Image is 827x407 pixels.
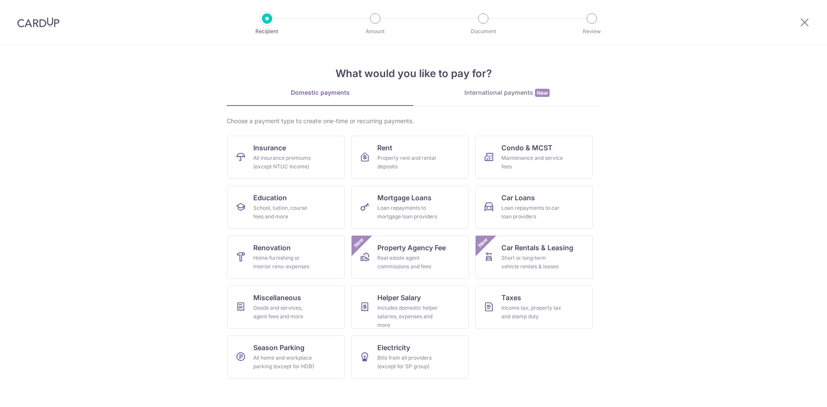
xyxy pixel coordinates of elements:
[351,236,469,279] a: Property Agency FeeReal estate agent commissions and feesNew
[351,336,469,379] a: ElectricityBills from all providers (except for SP group)
[227,336,345,379] a: Season ParkingAll home and workplace parking (except for HDB)
[501,204,563,221] div: Loan repayments to car loan providers
[772,381,818,403] iframe: Opens a widget where you can find more information
[377,204,439,221] div: Loan repayments to mortgage loan providers
[535,89,550,97] span: New
[17,17,59,28] img: CardUp
[377,143,392,153] span: Rent
[351,136,469,179] a: RentProperty rent and rental deposits
[253,304,315,321] div: Goods and services, agent fees and more
[377,304,439,329] div: Includes domestic helper salaries, expenses and more
[476,286,593,329] a: TaxesIncome tax, property tax and stamp duty
[227,117,600,125] div: Choose a payment type to create one-time or recurring payments.
[451,27,515,36] p: Document
[351,286,469,329] a: Helper SalaryIncludes domestic helper salaries, expenses and more
[227,186,345,229] a: EducationSchool, tuition, course fees and more
[476,236,490,250] span: New
[227,236,345,279] a: RenovationHome furnishing or interior reno-expenses
[377,254,439,271] div: Real estate agent commissions and fees
[501,143,553,153] span: Condo & MCST
[501,304,563,321] div: Income tax, property tax and stamp duty
[253,154,315,171] div: All insurance premiums (except NTUC Income)
[501,292,521,303] span: Taxes
[253,292,301,303] span: Miscellaneous
[351,186,469,229] a: Mortgage LoansLoan repayments to mortgage loan providers
[253,354,315,371] div: All home and workplace parking (except for HDB)
[501,254,563,271] div: Short or long‑term vehicle rentals & leases
[377,292,421,303] span: Helper Salary
[352,236,366,250] span: New
[343,27,407,36] p: Amount
[501,154,563,171] div: Maintenance and service fees
[476,136,593,179] a: Condo & MCSTMaintenance and service fees
[227,286,345,329] a: MiscellaneousGoods and services, agent fees and more
[253,342,305,353] span: Season Parking
[560,27,624,36] p: Review
[377,354,439,371] div: Bills from all providers (except for SP group)
[377,193,432,203] span: Mortgage Loans
[413,88,600,97] div: International payments
[253,193,287,203] span: Education
[501,193,535,203] span: Car Loans
[235,27,299,36] p: Recipient
[377,154,439,171] div: Property rent and rental deposits
[253,254,315,271] div: Home furnishing or interior reno-expenses
[476,186,593,229] a: Car LoansLoan repayments to car loan providers
[227,136,345,179] a: InsuranceAll insurance premiums (except NTUC Income)
[253,242,291,253] span: Renovation
[377,242,446,253] span: Property Agency Fee
[476,236,593,279] a: Car Rentals & LeasingShort or long‑term vehicle rentals & leasesNew
[227,88,413,97] div: Domestic payments
[227,66,600,81] h4: What would you like to pay for?
[501,242,573,253] span: Car Rentals & Leasing
[377,342,410,353] span: Electricity
[253,143,286,153] span: Insurance
[253,204,315,221] div: School, tuition, course fees and more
